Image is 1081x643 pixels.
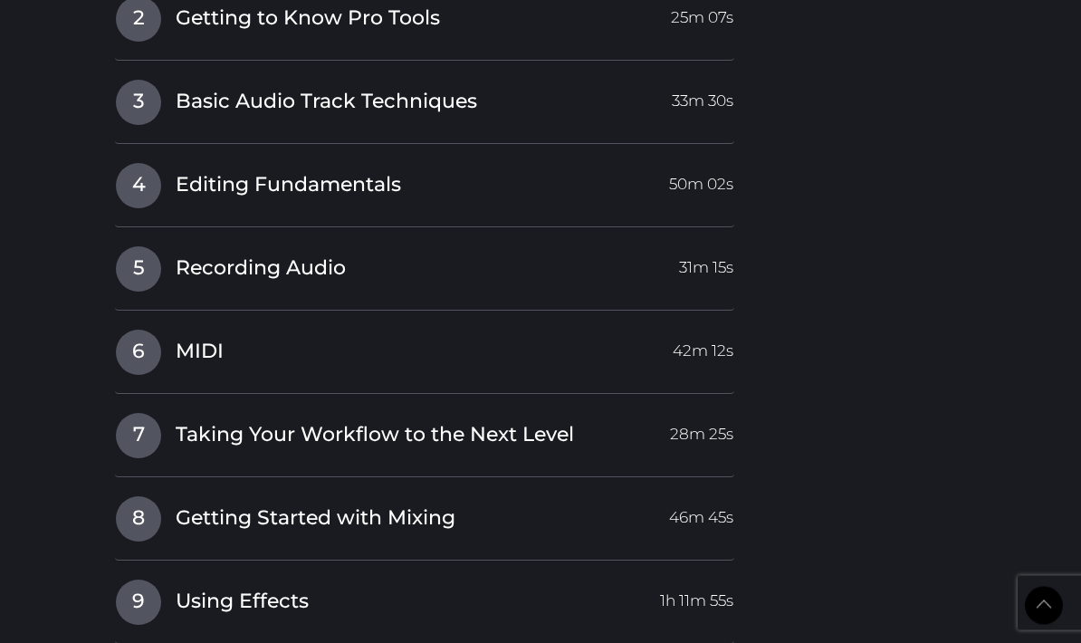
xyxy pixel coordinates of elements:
span: 46m 45s [669,497,733,530]
span: Getting to Know Pro Tools [176,5,440,34]
span: 28m 25s [670,414,733,446]
a: 8Getting Started with Mixing46m 45s [115,496,734,534]
span: 31m 15s [679,247,733,280]
span: Editing Fundamentals [176,172,401,200]
span: Recording Audio [176,255,346,283]
span: Getting Started with Mixing [176,505,455,533]
span: 33m 30s [672,81,733,113]
span: Taking Your Workflow to the Next Level [176,422,574,450]
a: Back to Top [1025,587,1063,625]
span: 6 [116,331,161,376]
span: Using Effects [176,589,309,617]
span: 7 [116,414,161,459]
span: 5 [116,247,161,293]
span: 9 [116,581,161,626]
span: 4 [116,164,161,209]
span: 8 [116,497,161,542]
a: 3Basic Audio Track Techniques33m 30s [115,80,734,118]
a: 6MIDI42m 12s [115,330,734,368]
a: 7Taking Your Workflow to the Next Level28m 25s [115,413,734,451]
span: 42m 12s [673,331,733,363]
span: MIDI [176,339,224,367]
a: 9Using Effects1h 11m 55s [115,580,734,618]
span: 1h 11m 55s [660,581,733,613]
span: 3 [116,81,161,126]
span: Basic Audio Track Techniques [176,89,477,117]
a: 4Editing Fundamentals50m 02s [115,163,734,201]
span: 50m 02s [669,164,733,197]
a: 5Recording Audio31m 15s [115,246,734,284]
